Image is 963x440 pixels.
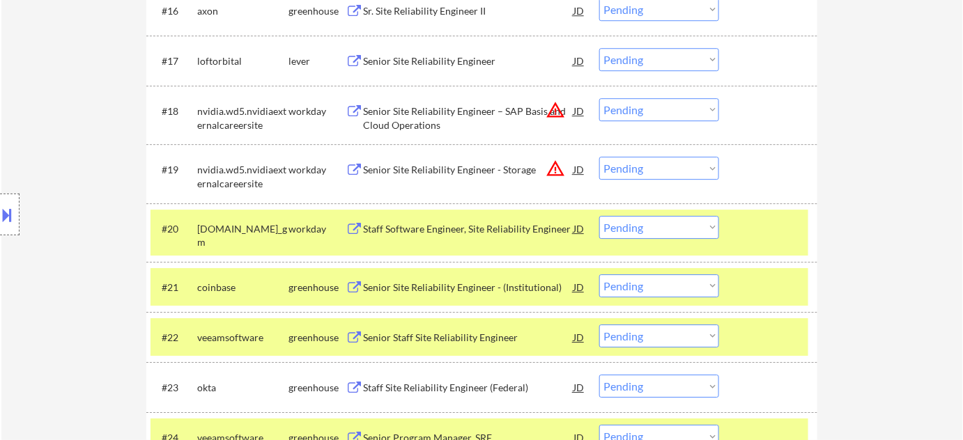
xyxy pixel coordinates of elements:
div: greenhouse [288,4,346,18]
div: workday [288,163,346,177]
div: Sr. Site Reliability Engineer II [363,4,573,18]
button: warning_amber [546,100,565,120]
button: warning_amber [546,159,565,178]
div: loftorbital [197,54,288,68]
div: Senior Staff Site Reliability Engineer [363,331,573,345]
div: greenhouse [288,281,346,294]
div: JD [572,274,586,299]
div: #16 [162,4,186,18]
div: Senior Site Reliability Engineer - (Institutional) [363,281,573,294]
div: #23 [162,381,186,395]
div: Senior Site Reliability Engineer - Storage [363,163,573,177]
div: JD [572,324,586,349]
div: Senior Site Reliability Engineer [363,54,573,68]
div: JD [572,375,586,400]
div: lever [288,54,346,68]
div: workday [288,104,346,118]
div: okta [197,381,288,395]
div: greenhouse [288,381,346,395]
div: #17 [162,54,186,68]
div: Staff Software Engineer, Site Reliability Engineer [363,222,573,236]
div: axon [197,4,288,18]
div: workday [288,222,346,236]
div: JD [572,98,586,123]
div: JD [572,157,586,182]
div: greenhouse [288,331,346,345]
div: JD [572,48,586,73]
div: JD [572,216,586,241]
div: Senior Site Reliability Engineer – SAP Basis and Cloud Operations [363,104,573,132]
div: Staff Site Reliability Engineer (Federal) [363,381,573,395]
